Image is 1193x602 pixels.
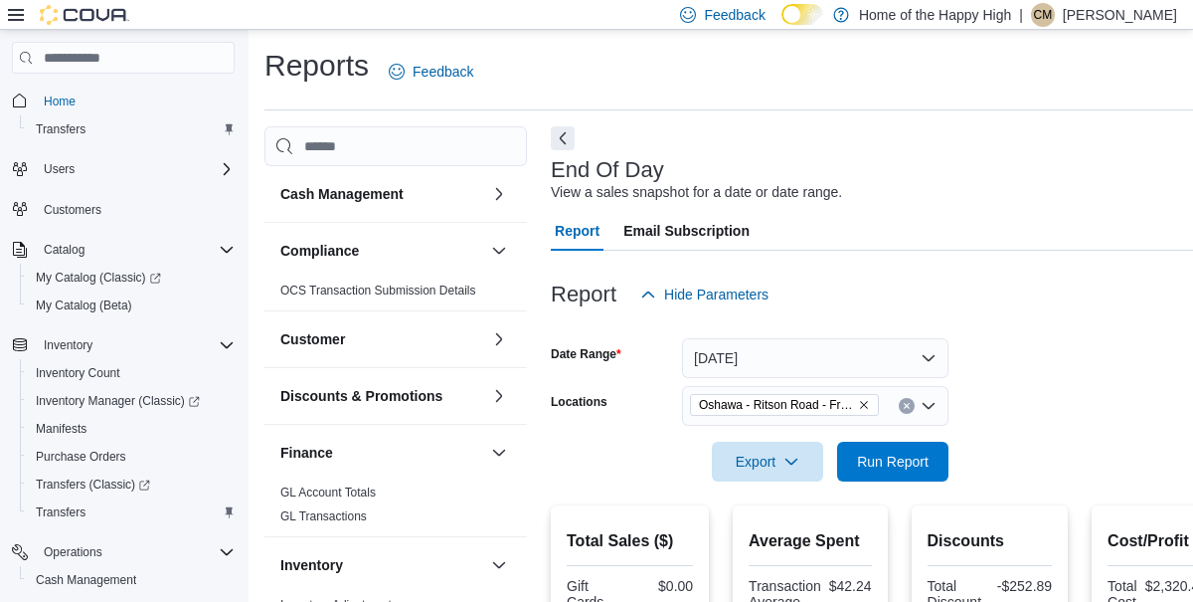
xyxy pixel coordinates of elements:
div: Carson MacDonald [1031,3,1055,27]
span: Manifests [28,417,235,441]
span: Transfers [36,504,85,520]
h3: End Of Day [551,158,664,182]
h3: Report [551,283,616,306]
span: Report [555,211,599,251]
a: Transfers [28,117,93,141]
button: Transfers [20,115,243,143]
h3: Discounts & Promotions [280,386,442,406]
span: My Catalog (Beta) [28,294,235,317]
p: [PERSON_NAME] [1063,3,1177,27]
button: Cash Management [487,182,511,206]
span: Cash Management [36,572,136,588]
button: Customer [280,329,483,349]
span: CM [1034,3,1053,27]
a: Home [36,90,84,113]
button: Operations [36,540,110,564]
button: Remove Oshawa - Ritson Road - Friendly Stranger from selection in this group [858,399,870,411]
span: Transfers [28,117,235,141]
span: Purchase Orders [36,449,126,465]
button: Finance [280,443,483,463]
label: Locations [551,394,607,410]
a: Transfers [28,501,93,524]
button: Compliance [280,241,483,261]
a: Inventory Manager (Classic) [20,387,243,415]
span: Transfers [36,121,85,137]
button: Operations [4,538,243,566]
a: Inventory Manager (Classic) [28,389,208,413]
h2: Average Spent [749,529,871,553]
button: Customers [4,195,243,224]
a: My Catalog (Classic) [28,266,169,290]
button: Next [551,126,575,150]
span: Email Subscription [623,211,750,251]
button: Inventory Count [20,359,243,387]
div: Finance [264,481,527,536]
button: Home [4,86,243,114]
span: My Catalog (Classic) [36,270,161,286]
input: Dark Mode [781,4,823,25]
button: Discounts & Promotions [280,386,483,406]
span: Transfers (Classic) [36,477,150,493]
span: Transfers [28,501,235,524]
div: View a sales snapshot for a date or date range. [551,182,842,203]
div: Compliance [264,279,527,310]
button: Catalog [4,236,243,264]
button: Finance [487,441,511,465]
button: Discounts & Promotions [487,384,511,408]
a: Manifests [28,417,94,441]
span: Purchase Orders [28,445,235,469]
span: Hide Parameters [664,285,768,304]
div: -$252.89 [993,578,1052,594]
a: Customers [36,198,109,222]
span: Catalog [36,238,235,262]
button: Inventory [487,553,511,577]
button: Clear input [899,398,915,414]
a: GL Transactions [280,509,367,523]
label: Date Range [551,346,621,362]
h3: Cash Management [280,184,404,204]
span: Dark Mode [781,25,782,26]
span: Customers [44,202,101,218]
a: Transfers (Classic) [20,471,243,499]
button: Catalog [36,238,92,262]
span: Inventory Count [28,361,235,385]
button: Cash Management [280,184,483,204]
span: Inventory Manager (Classic) [36,393,200,409]
span: Users [36,157,235,181]
a: My Catalog (Classic) [20,264,243,292]
span: Users [44,161,75,177]
button: Users [36,157,83,181]
span: Feedback [704,5,765,25]
a: My Catalog (Beta) [28,294,140,317]
span: Feedback [413,62,473,82]
img: Cova [40,5,129,25]
h3: Finance [280,443,333,463]
span: Home [36,88,235,112]
button: Customer [487,327,511,351]
span: Operations [44,544,102,560]
p: | [1019,3,1023,27]
button: Cash Management [20,566,243,594]
button: Transfers [20,499,243,526]
h1: Reports [264,46,369,86]
span: Operations [36,540,235,564]
div: $42.24 [829,578,872,594]
div: $0.00 [634,578,694,594]
h2: Total Sales ($) [567,529,693,553]
h2: Discounts [928,529,1053,553]
span: My Catalog (Beta) [36,298,132,313]
a: Inventory Count [28,361,128,385]
a: Cash Management [28,568,144,592]
a: OCS Transaction Submission Details [280,284,476,298]
span: Inventory [44,337,92,353]
a: GL Account Totals [280,486,376,500]
span: Run Report [857,452,929,472]
button: Inventory [280,555,483,575]
span: Oshawa - Ritson Road - Friendly Stranger [690,394,879,416]
button: Compliance [487,239,511,263]
span: Inventory Manager (Classic) [28,389,235,413]
span: My Catalog (Classic) [28,266,235,290]
span: Customers [36,197,235,222]
span: Transfers (Classic) [28,473,235,497]
span: Cash Management [28,568,235,592]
